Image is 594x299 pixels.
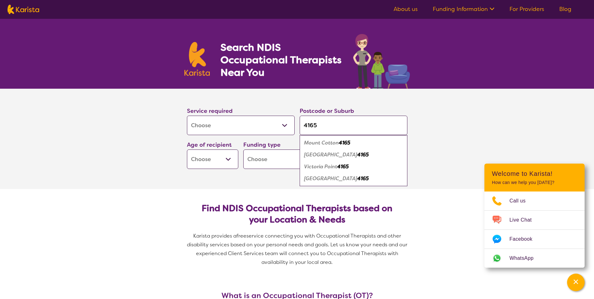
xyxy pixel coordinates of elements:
[394,5,418,13] a: About us
[357,151,369,158] em: 4165
[567,274,585,291] button: Channel Menu
[492,180,577,185] p: How can we help you [DATE]?
[337,163,349,170] em: 4165
[236,233,246,239] span: free
[509,196,533,206] span: Call us
[303,173,404,185] div: Victoria Point West 4165
[192,203,402,225] h2: Find NDIS Occupational Therapists based on your Location & Needs
[304,151,357,158] em: [GEOGRAPHIC_DATA]
[304,175,357,182] em: [GEOGRAPHIC_DATA]
[484,191,585,268] ul: Choose channel
[243,141,281,149] label: Funding type
[193,233,236,239] span: Karista provides a
[300,107,354,115] label: Postcode or Suburb
[184,42,210,76] img: Karista logo
[187,107,233,115] label: Service required
[220,41,342,79] h1: Search NDIS Occupational Therapists Near You
[303,137,404,149] div: Mount Cotton 4165
[433,5,494,13] a: Funding Information
[492,170,577,177] h2: Welcome to Karista!
[187,141,232,149] label: Age of recipient
[509,234,540,244] span: Facebook
[304,163,337,170] em: Victoria Point
[509,215,539,225] span: Live Chat
[339,139,350,146] em: 4165
[187,233,409,265] span: service connecting you with Occupational Therapists and other disability services based on your p...
[559,5,571,13] a: Blog
[303,161,404,173] div: Victoria Point 4165
[484,164,585,268] div: Channel Menu
[8,5,39,14] img: Karista logo
[303,149,404,161] div: Redland Bay 4165
[509,5,544,13] a: For Providers
[300,116,407,135] input: Type
[353,34,410,89] img: occupational-therapy
[304,139,339,146] em: Mount Cotton
[357,175,369,182] em: 4165
[484,249,585,268] a: Web link opens in a new tab.
[509,254,541,263] span: WhatsApp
